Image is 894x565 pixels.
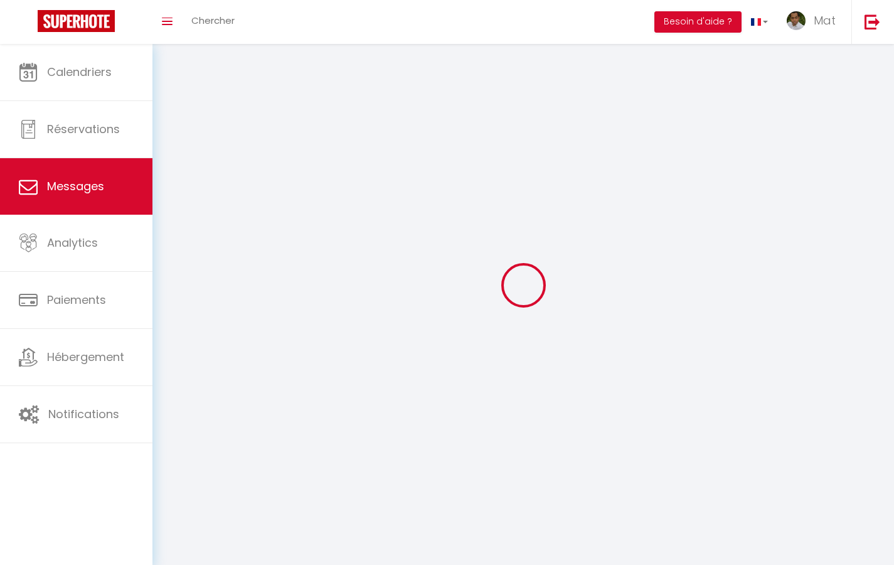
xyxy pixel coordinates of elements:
img: ... [787,11,806,30]
span: Réservations [47,121,120,137]
span: Hébergement [47,349,124,365]
span: Calendriers [47,64,112,80]
span: Paiements [47,292,106,308]
span: Analytics [47,235,98,250]
span: Chercher [191,14,235,27]
img: Super Booking [38,10,115,32]
span: Notifications [48,406,119,422]
button: Ouvrir le widget de chat LiveChat [10,5,48,43]
img: logout [865,14,880,30]
span: Messages [47,178,104,194]
button: Besoin d'aide ? [654,11,742,33]
span: Mat [814,13,836,28]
